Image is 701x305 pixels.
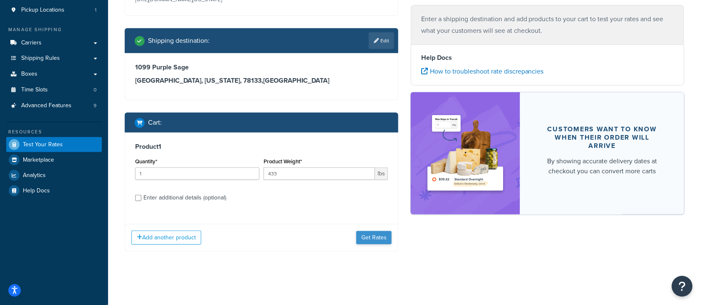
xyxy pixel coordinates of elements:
[356,231,392,244] button: Get Rates
[135,143,388,151] h3: Product 1
[135,76,388,85] h3: [GEOGRAPHIC_DATA], [US_STATE], 78133 , [GEOGRAPHIC_DATA]
[423,105,508,202] img: feature-image-ddt-36eae7f7280da8017bfb280eaccd9c446f90b1fe08728e4019434db127062ab4.png
[23,141,63,148] span: Test Your Rates
[6,26,102,33] div: Manage Shipping
[6,2,102,18] li: Pickup Locations
[148,119,162,126] h2: Cart :
[131,231,201,245] button: Add another product
[6,128,102,135] div: Resources
[6,82,102,98] a: Time Slots0
[23,187,50,194] span: Help Docs
[6,35,102,51] a: Carriers
[135,63,388,71] h3: 1099 Purple Sage
[95,7,96,14] span: 1
[6,183,102,198] a: Help Docs
[6,152,102,167] a: Marketplace
[23,172,46,179] span: Analytics
[135,158,157,165] label: Quantity*
[421,53,674,63] h4: Help Docs
[369,32,394,49] a: Edit
[135,167,259,180] input: 0.0
[148,37,210,44] h2: Shipping destination :
[6,168,102,183] a: Analytics
[375,167,388,180] span: lbs
[21,7,64,14] span: Pickup Locations
[6,137,102,152] a: Test Your Rates
[143,192,226,204] div: Enter additional details (optional)
[23,157,54,164] span: Marketplace
[264,158,302,165] label: Product Weight*
[135,195,141,201] input: Enter additional details (optional)
[94,86,96,93] span: 0
[6,66,102,82] a: Boxes
[421,66,544,76] a: How to troubleshoot rate discrepancies
[540,156,664,176] div: By showing accurate delivery dates at checkout you can convert more carts
[421,13,674,37] p: Enter a shipping destination and add products to your cart to test your rates and see what your c...
[6,98,102,113] a: Advanced Features9
[6,82,102,98] li: Time Slots
[6,51,102,66] a: Shipping Rules
[6,2,102,18] a: Pickup Locations1
[21,86,48,93] span: Time Slots
[21,55,60,62] span: Shipping Rules
[6,98,102,113] li: Advanced Features
[672,276,693,297] button: Open Resource Center
[264,167,375,180] input: 0.00
[540,125,664,150] div: Customers want to know when their order will arrive
[21,102,72,109] span: Advanced Features
[21,71,37,78] span: Boxes
[94,102,96,109] span: 9
[21,39,42,47] span: Carriers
